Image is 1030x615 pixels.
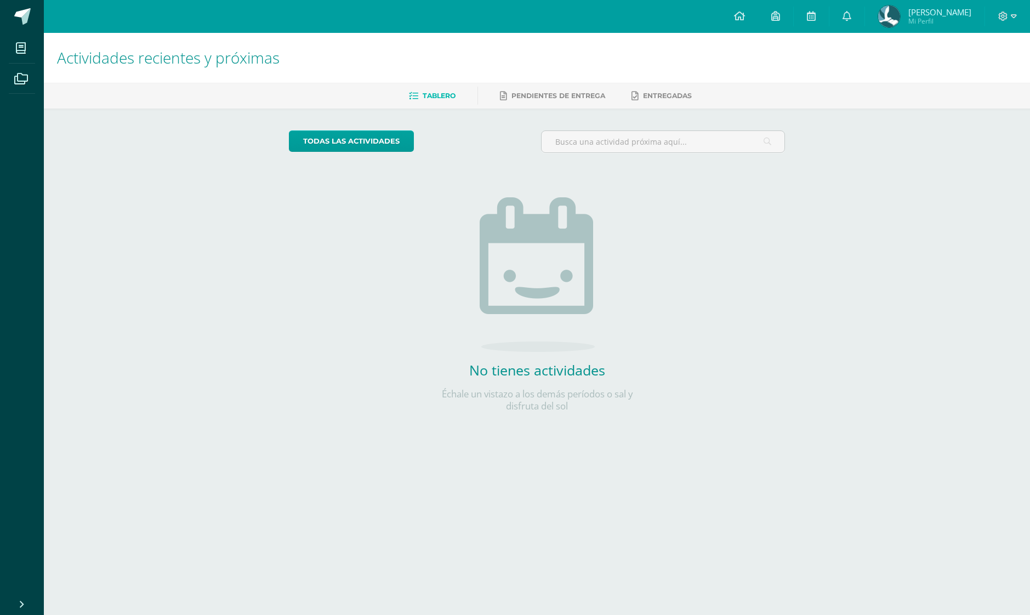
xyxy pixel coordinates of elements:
span: Pendientes de entrega [511,92,605,100]
img: b9dee08b6367668a29d4a457eadb46b5.png [878,5,900,27]
span: Actividades recientes y próximas [57,47,280,68]
span: [PERSON_NAME] [908,7,971,18]
span: Mi Perfil [908,16,971,26]
input: Busca una actividad próxima aquí... [542,131,784,152]
a: Entregadas [631,87,692,105]
a: Tablero [409,87,456,105]
img: no_activities.png [480,197,595,352]
p: Échale un vistazo a los demás períodos o sal y disfruta del sol [428,388,647,412]
span: Entregadas [643,92,692,100]
a: todas las Actividades [289,130,414,152]
a: Pendientes de entrega [500,87,605,105]
span: Tablero [423,92,456,100]
h2: No tienes actividades [428,361,647,379]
